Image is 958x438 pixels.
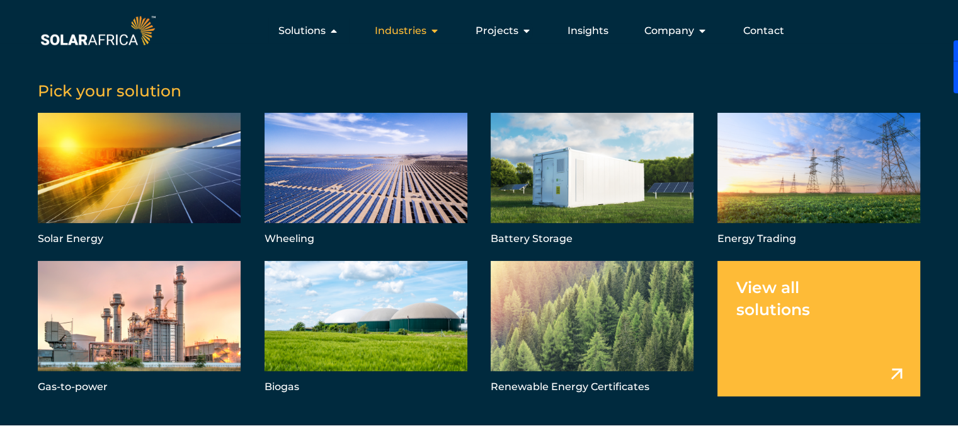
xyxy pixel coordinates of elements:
[743,23,784,38] a: Contact
[717,261,920,396] a: View all solutions
[644,23,694,38] span: Company
[38,81,920,100] h5: Pick your solution
[158,18,794,43] div: Menu Toggle
[375,23,426,38] span: Industries
[476,23,518,38] span: Projects
[38,113,241,248] a: Solar Energy
[158,18,794,43] nav: Menu
[278,23,326,38] span: Solutions
[567,23,608,38] a: Insights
